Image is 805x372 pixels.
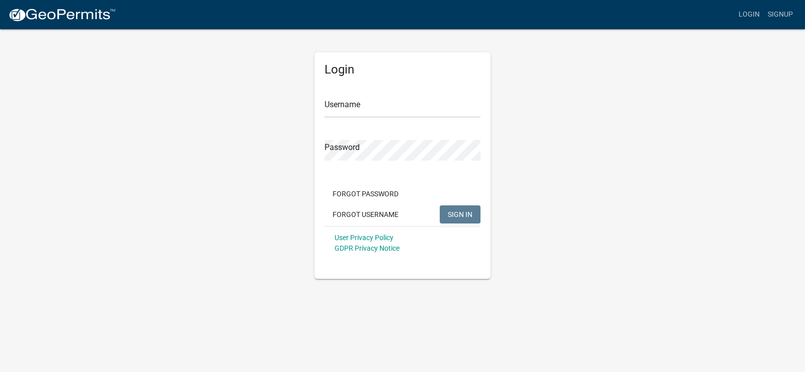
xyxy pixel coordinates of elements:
button: Forgot Password [325,185,407,203]
a: User Privacy Policy [335,234,393,242]
button: Forgot Username [325,205,407,224]
span: SIGN IN [448,210,472,218]
button: SIGN IN [440,205,480,224]
a: GDPR Privacy Notice [335,244,399,252]
a: Login [735,5,764,24]
a: Signup [764,5,797,24]
h5: Login [325,62,480,77]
